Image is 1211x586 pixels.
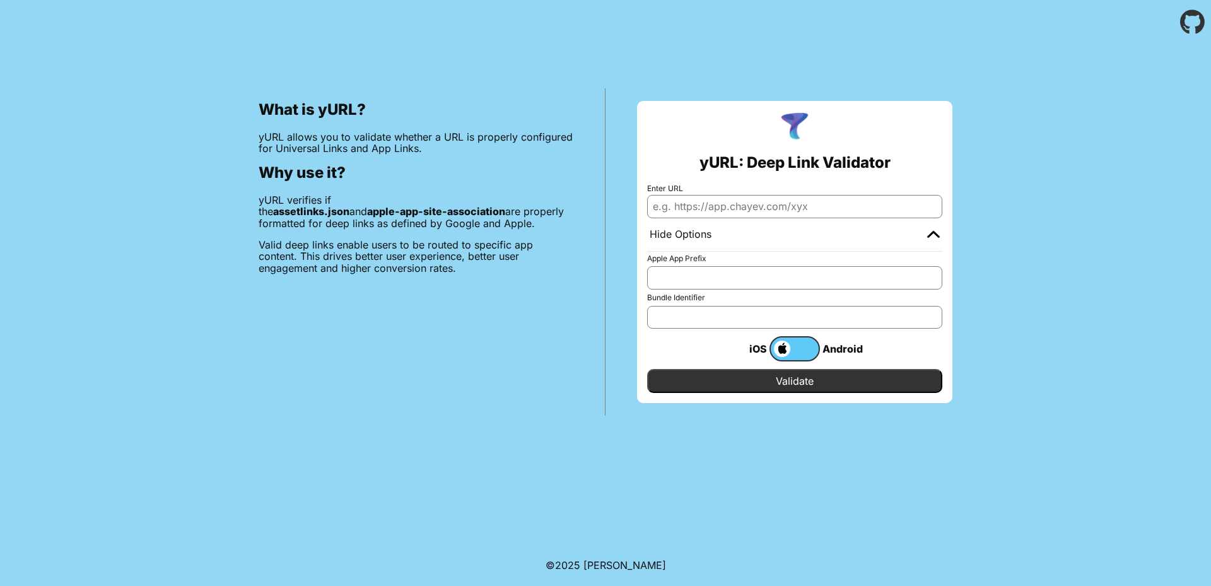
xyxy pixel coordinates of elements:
[778,111,811,144] img: yURL Logo
[699,154,891,172] h2: yURL: Deep Link Validator
[259,164,573,182] h2: Why use it?
[820,341,870,357] div: Android
[259,131,573,155] p: yURL allows you to validate whether a URL is properly configured for Universal Links and App Links.
[367,205,505,218] b: apple-app-site-association
[647,184,942,193] label: Enter URL
[583,559,666,571] a: Michael Ibragimchayev's Personal Site
[546,544,666,586] footer: ©
[259,194,573,229] p: yURL verifies if the and are properly formatted for deep links as defined by Google and Apple.
[647,254,942,263] label: Apple App Prefix
[647,369,942,393] input: Validate
[259,239,573,274] p: Valid deep links enable users to be routed to specific app content. This drives better user exper...
[719,341,769,357] div: iOS
[555,559,580,571] span: 2025
[273,205,349,218] b: assetlinks.json
[647,293,942,302] label: Bundle Identifier
[259,101,573,119] h2: What is yURL?
[927,230,940,238] img: chevron
[647,195,942,218] input: e.g. https://app.chayev.com/xyx
[650,228,711,241] div: Hide Options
